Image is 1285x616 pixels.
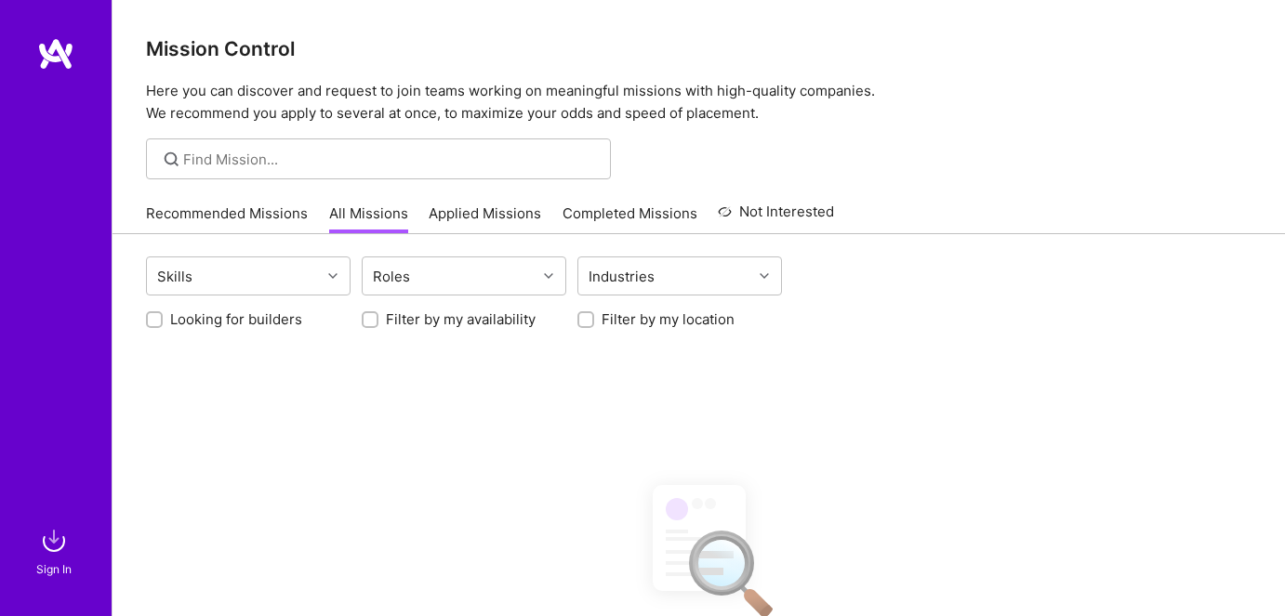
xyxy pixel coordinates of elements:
[146,80,1252,125] p: Here you can discover and request to join teams working on meaningful missions with high-quality ...
[328,271,338,281] i: icon Chevron
[146,203,308,234] a: Recommended Missions
[386,309,536,329] label: Filter by my availability
[161,149,182,170] i: icon SearchGrey
[146,37,1252,60] h3: Mission Control
[760,271,769,281] i: icon Chevron
[170,309,302,329] label: Looking for builders
[35,522,73,559] img: sign in
[584,263,659,290] div: Industries
[39,522,73,579] a: sign inSign In
[429,203,541,234] a: Applied Missions
[329,203,408,234] a: All Missions
[718,201,834,234] a: Not Interested
[183,150,597,169] input: Find Mission...
[152,263,197,290] div: Skills
[544,271,553,281] i: icon Chevron
[37,37,74,71] img: logo
[563,203,697,234] a: Completed Missions
[602,309,735,329] label: Filter by my location
[36,559,72,579] div: Sign In
[368,263,415,290] div: Roles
